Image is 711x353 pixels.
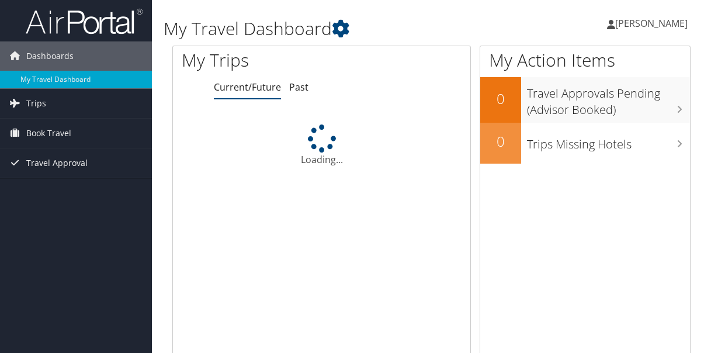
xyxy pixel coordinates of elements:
h2: 0 [480,89,521,109]
a: Past [289,81,308,94]
a: [PERSON_NAME] [607,6,699,41]
span: [PERSON_NAME] [615,17,688,30]
span: Travel Approval [26,148,88,178]
img: airportal-logo.png [26,8,143,35]
h2: 0 [480,131,521,151]
h1: My Travel Dashboard [164,16,521,41]
a: 0Travel Approvals Pending (Advisor Booked) [480,77,690,122]
a: Current/Future [214,81,281,94]
div: Loading... [173,124,470,167]
h3: Travel Approvals Pending (Advisor Booked) [527,79,690,118]
a: 0Trips Missing Hotels [480,123,690,164]
span: Book Travel [26,119,71,148]
span: Trips [26,89,46,118]
span: Dashboards [26,41,74,71]
h3: Trips Missing Hotels [527,130,690,153]
h1: My Action Items [480,48,690,72]
h1: My Trips [182,48,338,72]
